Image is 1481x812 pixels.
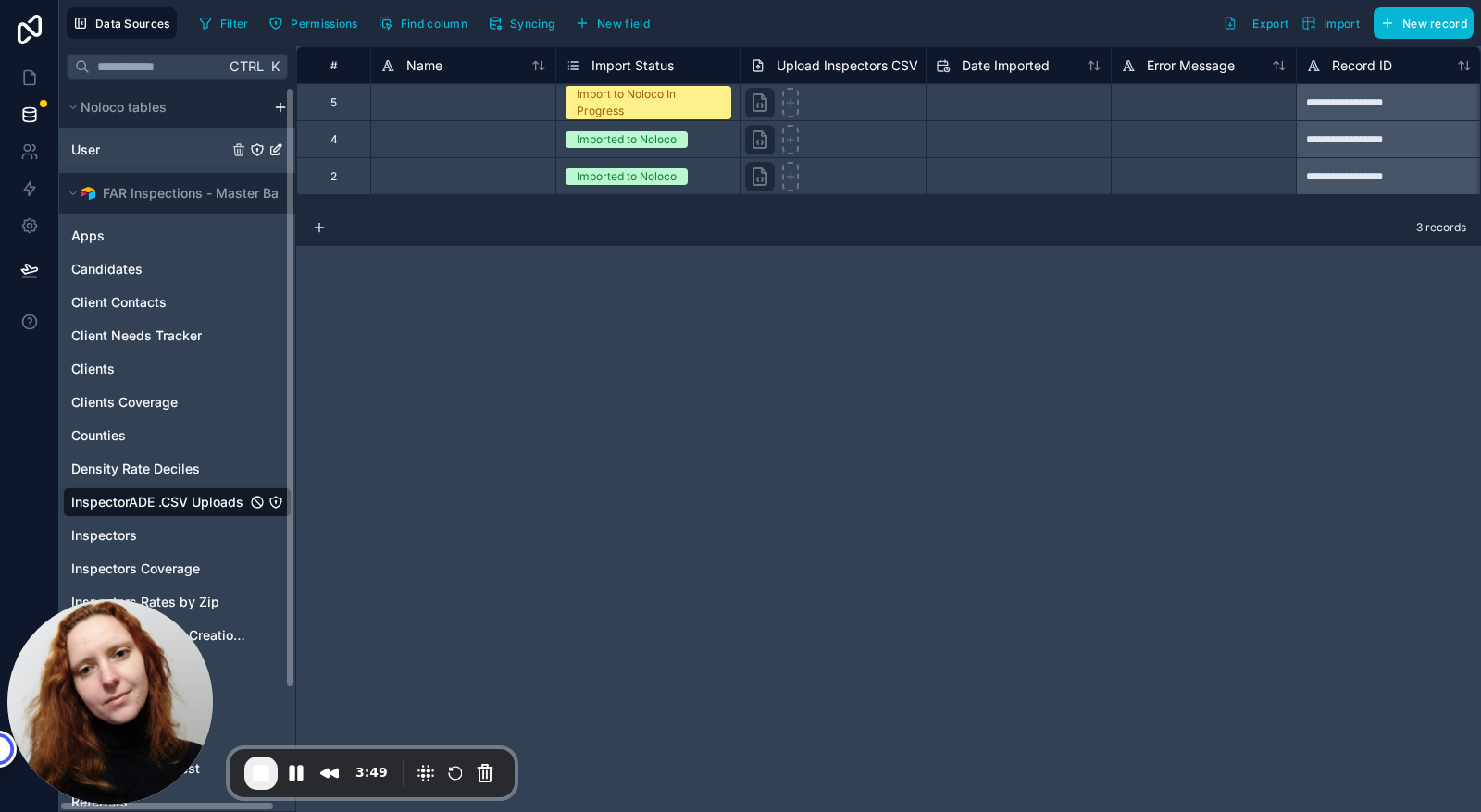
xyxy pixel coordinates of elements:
[268,60,281,73] span: K
[1416,220,1466,235] span: 3 records
[291,17,357,31] span: Permissions
[481,9,568,37] a: Syncing
[1252,17,1288,31] span: Export
[568,9,656,37] button: New field
[481,9,561,37] button: Syncing
[577,86,720,119] div: Import to Noloco In Progress
[597,17,650,31] span: New field
[1324,17,1360,31] span: Import
[577,131,677,148] div: Imported to Noloco
[1402,17,1467,31] span: New record
[510,17,554,31] span: Syncing
[1332,56,1392,75] span: Record ID
[330,95,337,110] div: 5
[577,168,677,185] div: Imported to Noloco
[228,55,266,78] span: Ctrl
[401,17,467,31] span: Find column
[67,7,177,39] button: Data Sources
[330,169,337,184] div: 2
[1374,7,1474,39] button: New record
[262,9,371,37] a: Permissions
[591,56,674,75] span: Import Status
[192,9,255,37] button: Filter
[311,58,356,72] div: #
[95,17,170,31] span: Data Sources
[1295,7,1366,39] button: Import
[372,9,474,37] button: Find column
[777,56,918,75] span: Upload Inspectors CSV
[330,132,338,147] div: 4
[962,56,1050,75] span: Date Imported
[1147,56,1235,75] span: Error Message
[220,17,249,31] span: Filter
[1216,7,1295,39] button: Export
[406,56,442,75] span: Name
[262,9,364,37] button: Permissions
[1366,7,1474,39] a: New record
